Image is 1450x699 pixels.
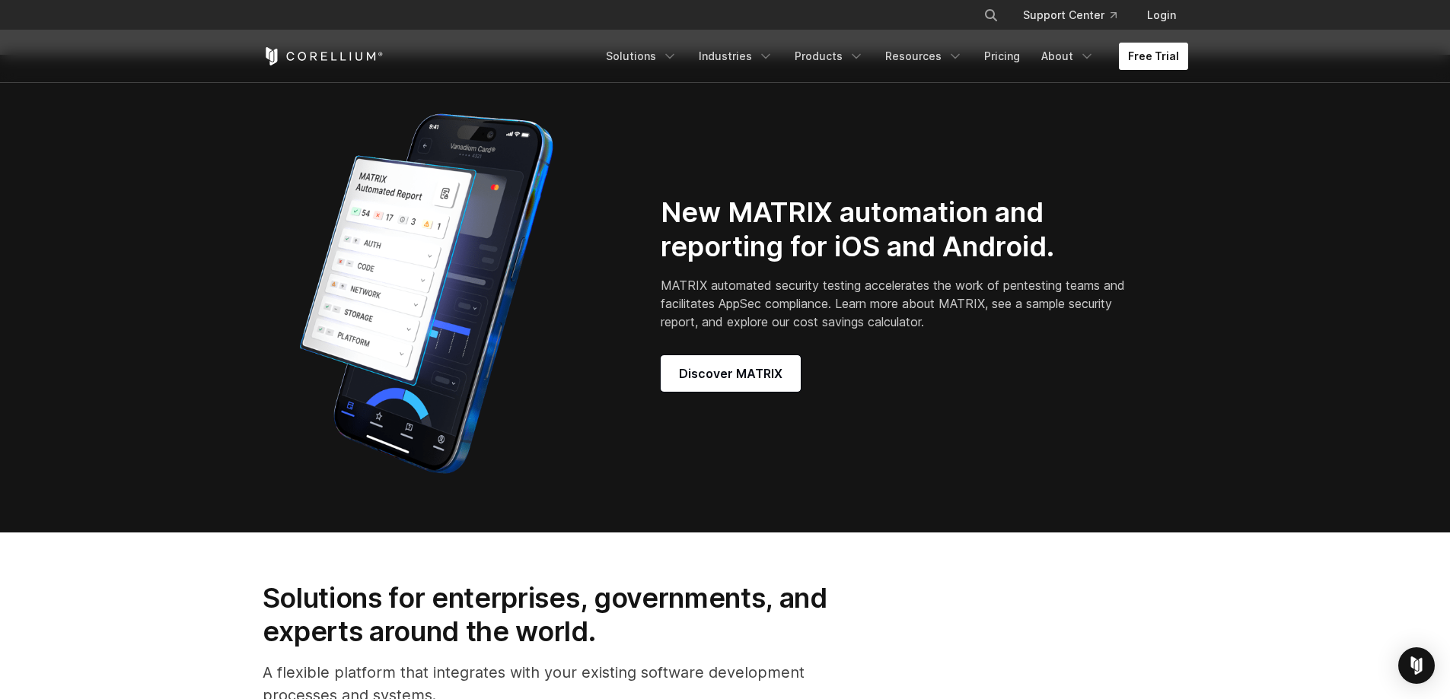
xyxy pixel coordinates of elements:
a: About [1032,43,1104,70]
div: Navigation Menu [597,43,1188,70]
a: Industries [690,43,782,70]
a: Solutions [597,43,687,70]
a: Pricing [975,43,1029,70]
a: Support Center [1011,2,1129,29]
a: Free Trial [1119,43,1188,70]
a: Discover MATRIX [661,355,801,392]
h2: Solutions for enterprises, governments, and experts around the world. [263,581,869,649]
div: Navigation Menu [965,2,1188,29]
img: Corellium_MATRIX_Hero_1_1x [263,103,590,484]
a: Products [786,43,873,70]
a: Corellium Home [263,47,384,65]
button: Search [977,2,1005,29]
h2: New MATRIX automation and reporting for iOS and Android. [661,195,1130,264]
p: MATRIX automated security testing accelerates the work of pentesting teams and facilitates AppSec... [661,276,1130,331]
div: Open Intercom Messenger [1398,647,1435,684]
a: Login [1135,2,1188,29]
a: Resources [876,43,972,70]
span: Discover MATRIX [679,364,782,383]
